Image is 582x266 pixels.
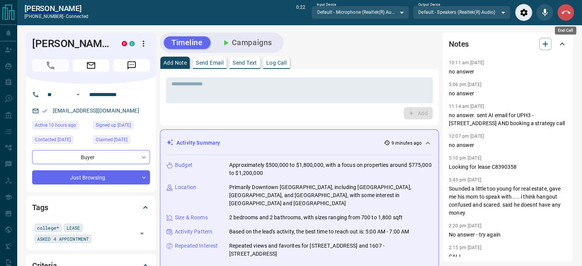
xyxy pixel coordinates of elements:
[137,228,147,239] button: Open
[42,108,47,114] svg: Email Verified
[164,36,210,49] button: Timeline
[229,183,432,207] p: Primarily Downtown [GEOGRAPHIC_DATA], including [GEOGRAPHIC_DATA], [GEOGRAPHIC_DATA], and [GEOGRA...
[229,214,403,222] p: 2 bedrooms and 2 bathrooms, with sizes ranging from 700 to 1,800 sqft
[32,135,89,146] div: Thu Sep 11 2025
[32,59,69,72] span: Call
[96,121,131,129] span: Signed up [DATE]
[391,140,422,147] p: 9 minutes ago
[449,231,567,239] p: No answer - try again
[93,135,150,146] div: Sun Jan 14 2024
[449,68,567,76] p: no answer
[449,253,567,261] p: CALL
[66,14,88,19] span: connected
[32,38,110,50] h1: [PERSON_NAME]
[449,104,484,109] p: 11:14 am [DATE]
[73,59,109,72] span: Email
[449,185,567,217] p: Sounded a little too young for real estate, gave me his mom to speak with..... i think hangout co...
[449,35,567,53] div: Notes
[515,4,532,21] div: Audio Settings
[311,6,409,19] div: Default - Microphone (Realtek(R) Audio)
[413,6,510,19] div: Default - Speakers (Realtek(R) Audio)
[53,108,139,114] a: [EMAIL_ADDRESS][DOMAIN_NAME]
[176,139,220,147] p: Activity Summary
[35,121,76,129] span: Active 10 hours ago
[449,111,567,127] p: no answer. sent AI email for UPH3 - [STREET_ADDRESS] AND booking a strategy call
[449,223,481,228] p: 2:20 pm [DATE]
[449,163,567,171] p: Looking for lease C8390358
[32,201,48,214] h2: Tags
[35,136,71,144] span: Contacted [DATE]
[536,4,553,21] div: Mute
[32,121,89,132] div: Tue Sep 16 2025
[166,136,432,150] div: Activity Summary9 minutes ago
[122,41,127,46] div: property.ca
[37,235,89,243] span: ASKED 4 APPOINTMENT
[229,228,409,236] p: Based on the lead's activity, the best time to reach out is: 5:00 AM - 7:00 AM
[163,60,187,65] p: Add Note
[449,245,481,250] p: 2:15 pm [DATE]
[196,60,223,65] p: Send Email
[557,4,574,21] div: End Call
[96,136,127,144] span: Claimed [DATE]
[296,4,305,21] p: 0:22
[32,170,150,184] div: Just Browsing
[449,134,484,139] p: 12:07 pm [DATE]
[449,141,567,149] p: no answer
[449,177,481,183] p: 5:43 pm [DATE]
[175,242,218,250] p: Repeated Interest
[449,60,484,65] p: 10:11 am [DATE]
[37,224,59,232] span: college*
[449,38,469,50] h2: Notes
[93,121,150,132] div: Sun Dec 24 2023
[67,224,80,232] span: LEASE
[24,13,88,20] p: [PHONE_NUMBER] -
[175,183,196,191] p: Location
[229,242,432,258] p: Repeated views and favorites for [STREET_ADDRESS] and 1607 - [STREET_ADDRESS]
[32,150,150,164] div: Buyer
[113,59,150,72] span: Message
[449,90,567,98] p: no answer
[175,228,212,236] p: Activity Pattern
[449,82,481,87] p: 5:06 pm [DATE]
[317,2,336,7] label: Input Device
[24,4,88,13] a: [PERSON_NAME]
[266,60,287,65] p: Log Call
[73,90,83,99] button: Open
[555,26,576,34] div: End Call
[214,36,280,49] button: Campaigns
[32,198,150,217] div: Tags
[175,161,192,169] p: Budget
[129,41,135,46] div: condos.ca
[233,60,257,65] p: Send Text
[175,214,208,222] p: Size & Rooms
[229,161,432,177] p: Approximately $500,000 to $1,800,000, with a focus on properties around $775,000 to $1,200,000
[418,2,440,7] label: Output Device
[449,155,481,161] p: 5:10 pm [DATE]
